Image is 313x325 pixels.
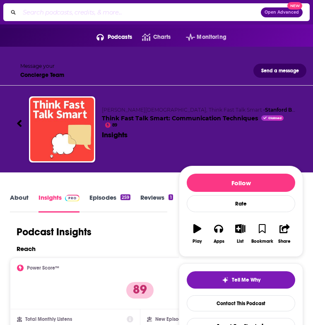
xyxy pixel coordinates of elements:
div: Search podcasts, credits, & more... [3,3,310,21]
div: Concierge Team [20,72,64,79]
span: Open Advanced [265,10,299,14]
button: tell me why sparkleTell Me Why [187,271,295,289]
span: Monitoring [197,31,226,43]
p: 89 [126,282,154,299]
a: Charts [132,31,171,44]
div: Message your [20,63,64,69]
a: InsightsPodchaser Pro [39,194,79,213]
span: Podcasts [108,31,132,43]
div: Rate [187,195,295,212]
h2: Total Monthly Listens [25,316,72,322]
span: Tell Me Why [232,277,260,283]
button: Send a message [253,64,306,78]
a: Contact This Podcast [187,295,295,311]
h1: Podcast Insights [17,226,91,238]
h2: Power Score™ [27,265,59,271]
span: [PERSON_NAME][DEMOGRAPHIC_DATA], Think Fast Talk Smart [102,107,262,113]
input: Search podcasts, credits, & more... [19,6,261,19]
div: 259 [120,194,130,200]
div: Share [278,239,291,244]
button: Share [274,219,295,249]
button: Play [187,219,208,249]
img: Think Fast Talk Smart: Communication Techniques [30,98,94,161]
button: Apps [208,219,230,249]
h2: New Episode Listens [155,316,201,322]
span: New [287,2,302,10]
img: Podchaser Pro [65,195,79,201]
div: 1 [169,194,173,200]
div: List [237,239,243,244]
button: List [230,219,251,249]
a: Episodes259 [89,194,130,213]
div: Play [193,239,202,244]
button: Follow [187,174,295,192]
div: Apps [214,239,224,244]
span: Charts [153,31,171,43]
button: open menu [87,31,132,44]
a: About [10,194,29,213]
h2: Reach [17,245,36,253]
span: Claimed [268,117,282,119]
span: 89 [112,124,117,127]
div: Bookmark [251,239,273,244]
h2: Think Fast Talk Smart: Communication Techniques [102,107,296,122]
a: Reviews1 [140,194,173,213]
div: Insights [102,130,128,139]
img: tell me why sparkle [222,277,229,283]
button: Open AdvancedNew [261,7,303,17]
button: open menu [176,31,226,44]
button: Bookmark [251,219,274,249]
